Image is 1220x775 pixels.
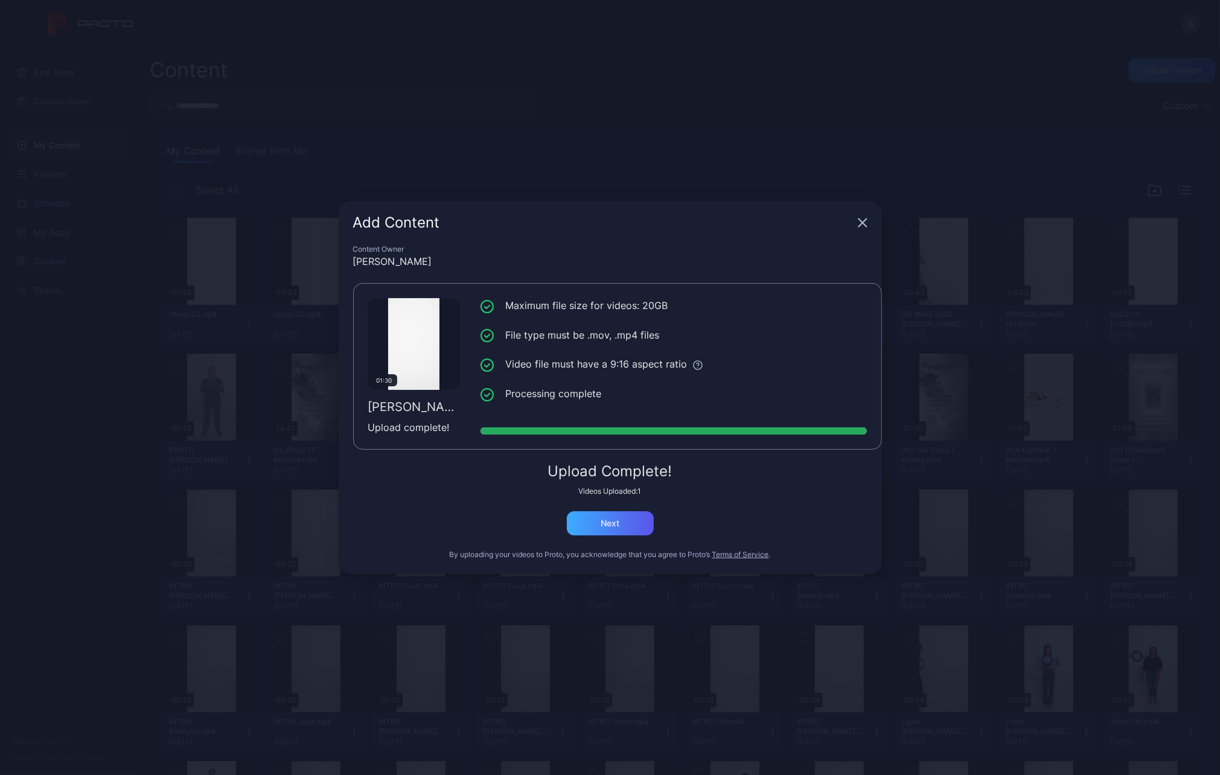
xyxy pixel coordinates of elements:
[353,486,867,496] div: Videos Uploaded: 1
[481,357,867,372] li: Video file must have a 9:16 aspect ratio
[567,511,654,535] button: Next
[601,518,619,528] div: Next
[368,420,460,435] div: Upload complete!
[481,386,867,401] li: Processing complete
[712,550,769,560] button: Terms of Service
[353,464,867,479] div: Upload Complete!
[353,244,867,254] div: Content Owner
[353,254,867,269] div: [PERSON_NAME]
[353,215,853,230] div: Add Content
[481,328,867,343] li: File type must be .mov, .mp4 files
[353,550,867,560] div: By uploading your videos to Proto, you acknowledge that you agree to Proto’s .
[368,400,460,414] div: [PERSON_NAME] Consumer Journey 01.mp4
[481,298,867,313] li: Maximum file size for videos: 20GB
[372,374,397,386] div: 01:30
